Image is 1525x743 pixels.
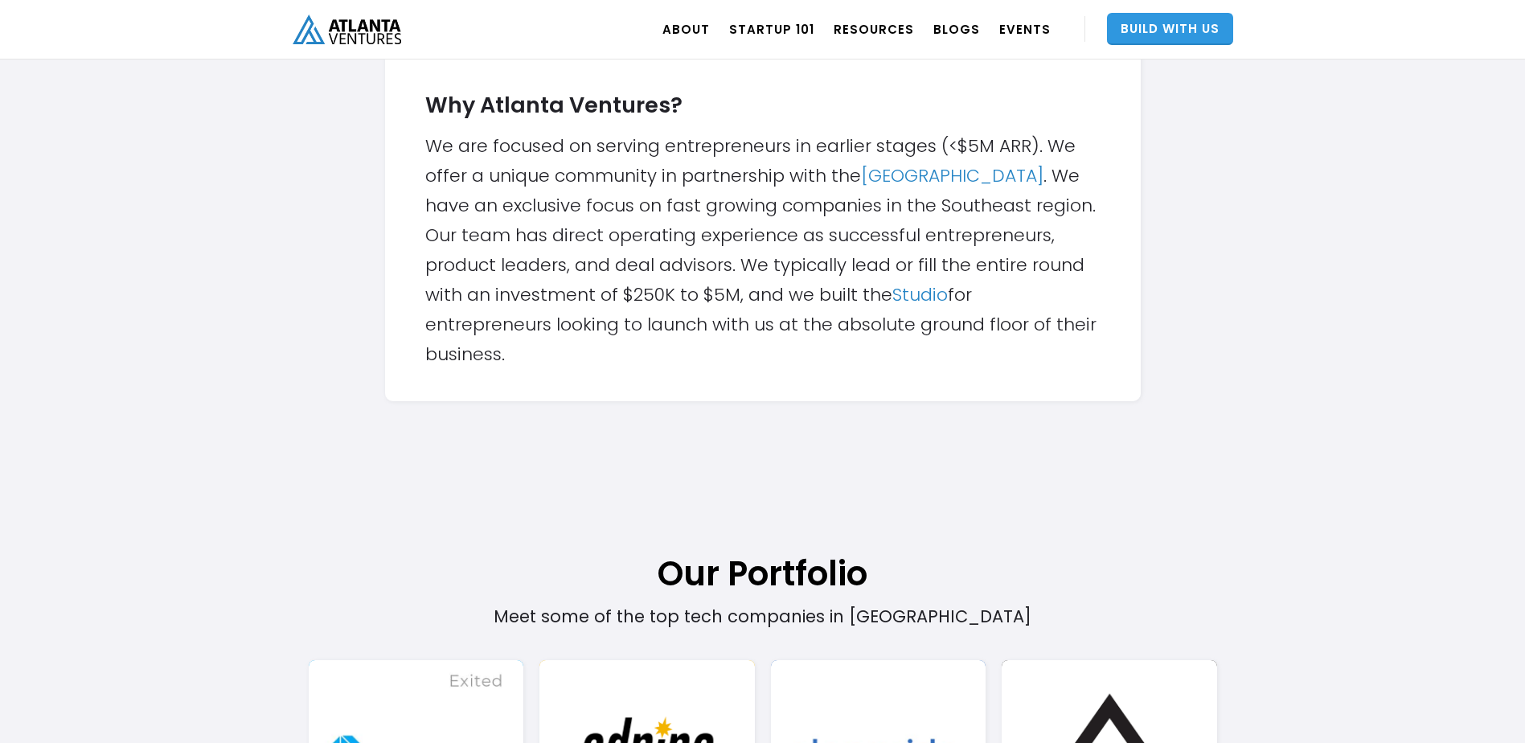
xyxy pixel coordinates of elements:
a: Studio [892,282,948,307]
h1: Our Portfolio [309,422,1217,597]
strong: Why Atlanta Ventures? [425,90,683,120]
a: ABOUT [662,6,710,51]
a: RESOURCES [834,6,914,51]
a: Build With Us [1107,13,1233,45]
a: EVENTS [999,6,1051,51]
a: BLOGS [933,6,980,51]
div: Meet some of the top tech companies in [GEOGRAPHIC_DATA] [400,421,1126,628]
a: Startup 101 [729,6,814,51]
div: We are focused on serving entrepreneurs in earlier stages (<$5M ARR). We offer a unique community... [425,80,1101,369]
a: [GEOGRAPHIC_DATA] [861,163,1043,188]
